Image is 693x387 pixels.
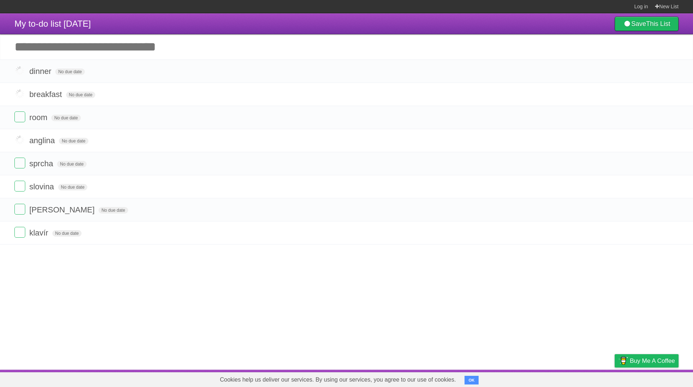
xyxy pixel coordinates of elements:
[630,355,675,367] span: Buy me a coffee
[14,181,25,192] label: Done
[14,204,25,215] label: Done
[59,138,88,144] span: No due date
[66,92,95,98] span: No due date
[618,355,628,367] img: Buy me a coffee
[542,371,572,385] a: Developers
[633,371,679,385] a: Suggest a feature
[51,115,80,121] span: No due date
[29,67,53,76] span: dinner
[58,184,87,190] span: No due date
[29,90,64,99] span: breakfast
[646,20,670,27] b: This List
[615,17,679,31] a: SaveThis List
[29,159,55,168] span: sprcha
[465,376,479,384] button: OK
[14,135,25,145] label: Done
[213,373,463,387] span: Cookies help us deliver our services. By using our services, you agree to our use of cookies.
[581,371,597,385] a: Terms
[14,111,25,122] label: Done
[14,158,25,168] label: Done
[52,230,82,237] span: No due date
[14,19,91,28] span: My to-do list [DATE]
[29,205,96,214] span: [PERSON_NAME]
[99,207,128,214] span: No due date
[519,371,534,385] a: About
[14,88,25,99] label: Done
[615,354,679,368] a: Buy me a coffee
[29,182,56,191] span: slovina
[14,227,25,238] label: Done
[14,65,25,76] label: Done
[29,113,49,122] span: room
[605,371,624,385] a: Privacy
[55,69,84,75] span: No due date
[29,136,57,145] span: anglina
[57,161,86,167] span: No due date
[29,228,50,237] span: klavír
